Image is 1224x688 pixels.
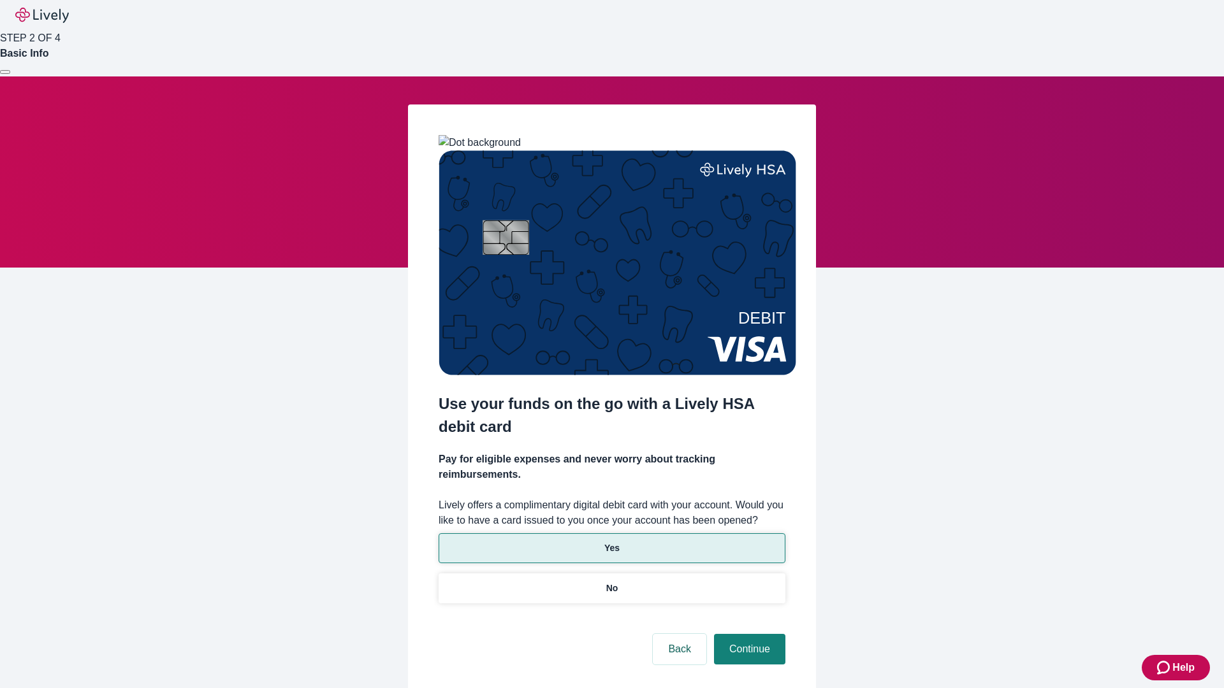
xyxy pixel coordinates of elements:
[1142,655,1210,680] button: Zendesk support iconHelp
[439,498,785,528] label: Lively offers a complimentary digital debit card with your account. Would you like to have a card...
[1157,660,1172,675] svg: Zendesk support icon
[439,573,785,603] button: No
[653,634,706,664] button: Back
[604,541,620,555] p: Yes
[439,452,785,482] h4: Pay for eligible expenses and never worry about tracking reimbursements.
[439,533,785,563] button: Yes
[439,392,785,438] h2: Use your funds on the go with a Lively HSA debit card
[1172,660,1195,675] span: Help
[606,582,618,595] p: No
[439,150,796,375] img: Debit card
[439,135,521,150] img: Dot background
[714,634,785,664] button: Continue
[15,8,69,23] img: Lively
